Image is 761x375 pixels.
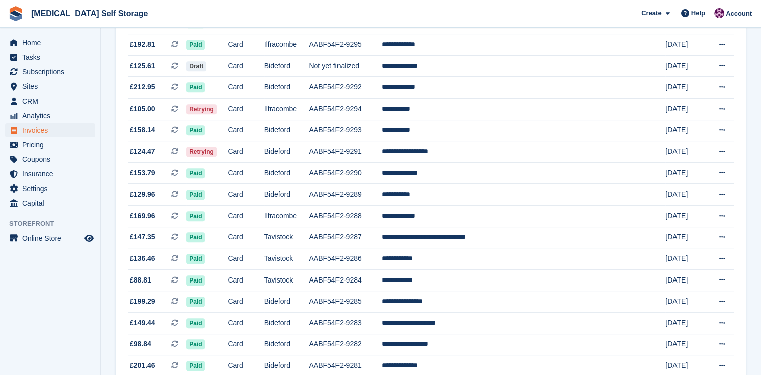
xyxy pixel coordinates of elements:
td: [DATE] [665,98,705,120]
span: Paid [186,297,205,307]
span: £158.14 [130,125,155,135]
span: £98.84 [130,339,151,349]
a: Preview store [83,232,95,244]
span: £201.46 [130,360,155,371]
a: [MEDICAL_DATA] Self Storage [27,5,152,22]
td: Card [228,120,264,141]
td: AABF54F2-9290 [309,162,382,184]
a: menu [5,79,95,93]
td: [DATE] [665,34,705,56]
td: AABF54F2-9284 [309,269,382,291]
td: Card [228,184,264,206]
td: AABF54F2-9294 [309,98,382,120]
span: Paid [186,168,205,178]
span: Paid [186,82,205,92]
td: [DATE] [665,184,705,206]
img: stora-icon-8386f47178a22dfd0bd8f6a31ec36ba5ce8667c1dd55bd0f319d3a0aa187defe.svg [8,6,23,21]
td: Bideford [264,291,309,313]
span: Paid [186,125,205,135]
td: Card [228,269,264,291]
td: Card [228,334,264,355]
span: Settings [22,181,82,196]
span: Retrying [186,104,217,114]
td: AABF54F2-9289 [309,184,382,206]
td: AABF54F2-9292 [309,77,382,99]
td: Ilfracombe [264,34,309,56]
td: [DATE] [665,77,705,99]
span: £136.46 [130,253,155,264]
td: [DATE] [665,141,705,163]
span: £149.44 [130,318,155,328]
td: [DATE] [665,205,705,227]
td: [DATE] [665,312,705,334]
td: Card [228,205,264,227]
a: menu [5,94,95,108]
td: Card [228,162,264,184]
td: Card [228,227,264,248]
td: Bideford [264,77,309,99]
td: [DATE] [665,162,705,184]
span: £88.81 [130,275,151,286]
span: £147.35 [130,232,155,242]
td: Bideford [264,141,309,163]
span: Sites [22,79,82,93]
td: Bideford [264,55,309,77]
span: Analytics [22,109,82,123]
span: Insurance [22,167,82,181]
img: Dave Harris [714,8,724,18]
td: [DATE] [665,334,705,355]
span: £199.29 [130,296,155,307]
td: Card [228,248,264,270]
span: £169.96 [130,211,155,221]
td: AABF54F2-9293 [309,120,382,141]
td: Ilfracombe [264,205,309,227]
span: CRM [22,94,82,108]
td: [DATE] [665,291,705,313]
td: AABF54F2-9295 [309,34,382,56]
td: Tavistock [264,248,309,270]
span: Account [726,9,752,19]
span: Invoices [22,123,82,137]
span: Storefront [9,219,100,229]
td: Card [228,312,264,334]
a: menu [5,65,95,79]
span: Paid [186,40,205,50]
td: Card [228,55,264,77]
span: £212.95 [130,82,155,92]
span: Pricing [22,138,82,152]
span: Online Store [22,231,82,245]
span: Retrying [186,147,217,157]
td: Tavistock [264,269,309,291]
a: menu [5,123,95,137]
td: [DATE] [665,55,705,77]
span: Home [22,36,82,50]
span: Paid [186,275,205,286]
span: Paid [186,361,205,371]
td: AABF54F2-9282 [309,334,382,355]
span: £105.00 [130,104,155,114]
a: menu [5,196,95,210]
span: Paid [186,190,205,200]
span: £153.79 [130,168,155,178]
td: Card [228,98,264,120]
td: AABF54F2-9288 [309,205,382,227]
a: menu [5,181,95,196]
span: £192.81 [130,39,155,50]
span: Paid [186,232,205,242]
span: Help [691,8,705,18]
span: Capital [22,196,82,210]
td: Bideford [264,334,309,355]
span: Paid [186,211,205,221]
td: [DATE] [665,248,705,270]
td: [DATE] [665,227,705,248]
a: menu [5,138,95,152]
td: AABF54F2-9285 [309,291,382,313]
span: £124.47 [130,146,155,157]
td: Bideford [264,120,309,141]
span: Paid [186,318,205,328]
td: Card [228,291,264,313]
span: Tasks [22,50,82,64]
td: AABF54F2-9291 [309,141,382,163]
td: Bideford [264,162,309,184]
span: Create [641,8,661,18]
